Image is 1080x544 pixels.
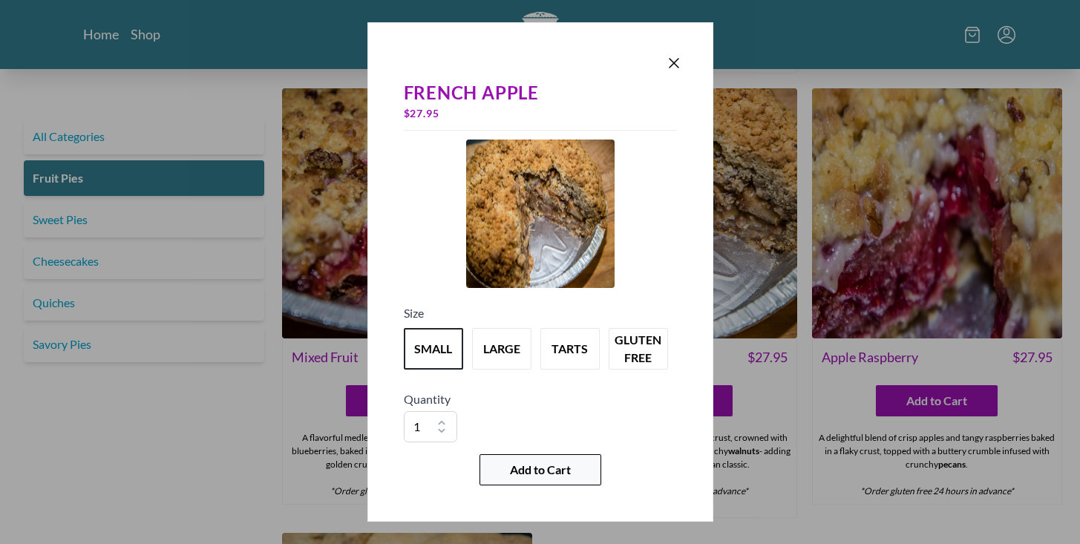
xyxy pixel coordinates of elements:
[609,328,668,370] button: Variant Swatch
[472,328,531,370] button: Variant Swatch
[404,304,677,322] h5: Size
[404,82,677,103] div: French Apple
[466,140,615,288] img: Product Image
[404,103,677,124] div: $ 27.95
[404,328,463,370] button: Variant Swatch
[665,54,683,72] button: Close panel
[540,328,600,370] button: Variant Swatch
[466,140,615,292] a: Product Image
[510,461,571,479] span: Add to Cart
[404,390,677,408] h5: Quantity
[480,454,601,485] button: Add to Cart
